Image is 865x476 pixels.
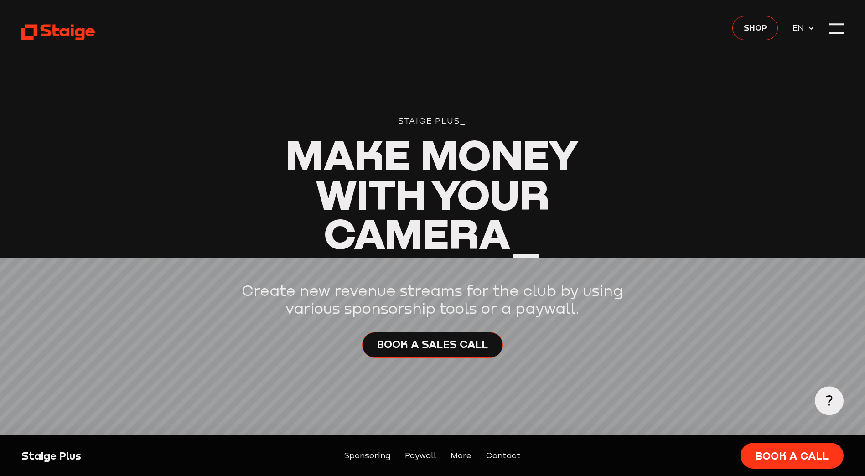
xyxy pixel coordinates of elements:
[732,16,778,40] a: Shop
[792,21,808,34] span: EN
[230,115,635,128] div: Staige Plus_
[362,332,503,358] a: Book a sales call
[286,129,579,258] span: Make Money With Your Camera_
[344,450,390,462] a: Sponsoring
[230,282,635,318] p: Create new revenue streams for the club by using various sponsorship tools or a paywall.
[405,450,436,462] a: Paywall
[21,449,219,463] div: Staige Plus
[741,443,844,469] a: Book a call
[744,21,767,34] span: Shop
[451,450,471,462] a: More
[486,450,521,462] a: Contact
[377,337,488,351] span: Book a sales call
